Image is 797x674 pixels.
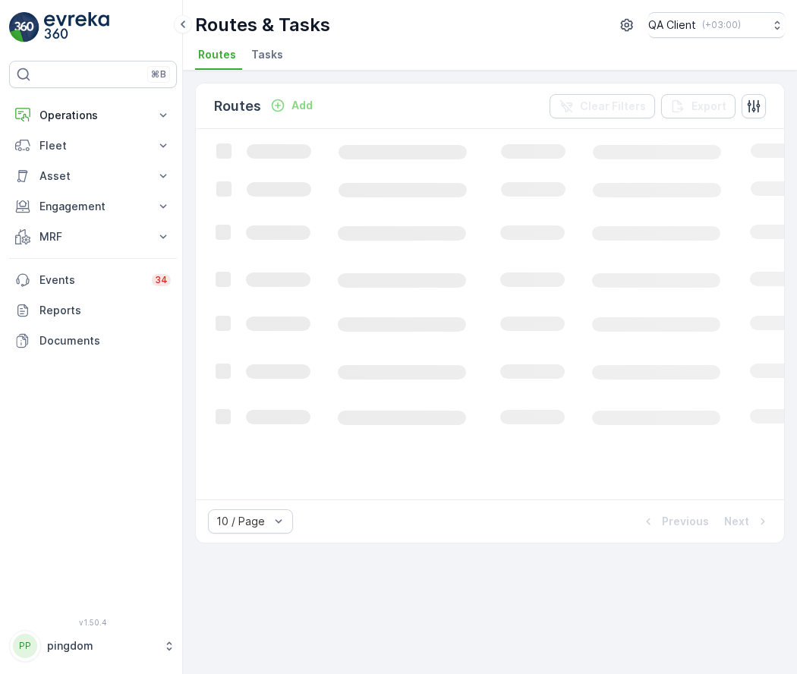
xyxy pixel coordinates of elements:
p: Engagement [39,199,146,214]
div: PP [13,634,37,658]
button: QA Client(+03:00) [648,12,785,38]
p: ⌘B [151,68,166,80]
button: Operations [9,100,177,131]
p: Next [724,514,749,529]
button: Previous [639,512,710,531]
p: Fleet [39,138,146,153]
p: Clear Filters [580,99,646,114]
button: Export [661,94,736,118]
p: Documents [39,333,171,348]
button: Engagement [9,191,177,222]
img: logo_light-DOdMpM7g.png [44,12,109,43]
button: Clear Filters [550,94,655,118]
p: 34 [155,274,168,286]
a: Reports [9,295,177,326]
p: Routes [214,96,261,117]
p: Operations [39,108,146,123]
button: Add [264,96,319,115]
span: Tasks [251,47,283,62]
button: Next [723,512,772,531]
span: Routes [198,47,236,62]
button: MRF [9,222,177,252]
p: Asset [39,168,146,184]
a: Events34 [9,265,177,295]
p: Add [291,98,313,113]
p: QA Client [648,17,696,33]
p: Reports [39,303,171,318]
img: logo [9,12,39,43]
p: Export [691,99,726,114]
p: ( +03:00 ) [702,19,741,31]
p: Routes & Tasks [195,13,330,37]
button: Fleet [9,131,177,161]
a: Documents [9,326,177,356]
button: Asset [9,161,177,191]
p: pingdom [47,638,156,654]
p: MRF [39,229,146,244]
span: v 1.50.4 [9,618,177,627]
p: Events [39,272,143,288]
p: Previous [662,514,709,529]
button: PPpingdom [9,630,177,662]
